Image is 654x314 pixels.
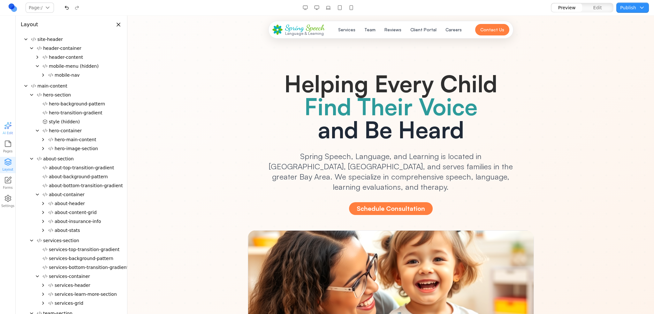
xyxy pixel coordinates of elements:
span: Edit [593,4,602,11]
h3: Layout [21,21,38,28]
button: Schedule Consultation [222,187,305,199]
button: services-container [40,272,122,281]
span: about-stats [55,227,80,234]
p: Spring Speech, Language, and Learning is located in [GEOGRAPHIC_DATA], [GEOGRAPHIC_DATA], and ser... [141,135,386,176]
button: Expand [41,73,46,78]
button: Expand [41,301,46,306]
button: services-header [46,281,122,290]
button: Collapse [35,192,40,197]
button: about-top-transition-gradient [40,163,122,172]
button: Contact Us [348,8,382,20]
button: hero-transition-gradient [40,108,122,117]
button: about-container [40,190,122,199]
iframe: Preview [127,16,654,314]
button: Collapse [23,37,28,42]
span: hero-background-pattern [49,101,105,107]
button: Mobile [346,3,356,13]
span: Find Their Voice [177,76,350,105]
button: Collapse [29,92,34,97]
span: services-section [43,237,79,244]
button: Collapse [29,46,34,51]
span: hero-section [43,92,71,98]
button: Collapse [35,274,40,279]
button: Laptop [323,3,333,13]
span: services-container [49,273,90,280]
span: services-learn-more-section [55,291,117,297]
button: Collapse [23,83,28,88]
button: Expand [41,210,46,215]
span: hero-transition-gradient [49,110,103,116]
button: about-background-pattern [40,172,122,181]
h1: and Be Heard [120,56,407,125]
button: Collapse [29,156,34,161]
button: Expand [41,201,46,206]
button: about-header [46,199,122,208]
button: hero-background-pattern [40,99,122,108]
button: Collapse [29,238,34,243]
button: services-bottom-transition-gradient [40,263,131,272]
button: Expand [41,219,46,224]
button: Page:/ [26,3,54,13]
span: about-content-grid [55,209,97,216]
button: Desktop Wide [300,3,310,13]
button: mobile-nav [46,71,122,80]
button: services-background-pattern [40,254,122,263]
span: services-background-pattern [49,255,113,262]
span: about-top-transition-gradient [49,165,114,171]
span: services-header [55,282,90,288]
div: Language & Learning [158,16,197,20]
button: hero-container [40,126,122,135]
button: Expand [41,292,46,297]
span: mobile-nav [55,72,80,78]
button: Tablet [335,3,345,13]
span: about-header [55,200,85,207]
button: about-section [34,154,122,163]
span: services-grid [55,300,83,306]
span: services-bottom-transition-gradient [49,264,128,271]
span: hero-image-section [55,145,98,152]
button: Expand [41,228,46,233]
button: about-stats [46,226,122,235]
button: about-insurance-info [46,217,122,226]
button: Careers [314,8,338,20]
button: services-top-transition-gradient [40,245,122,254]
span: about-bottom-transition-gradient [49,182,123,189]
button: Expand [35,55,40,60]
span: about-background-pattern [49,173,108,180]
span: site-header [37,36,63,42]
button: header-content [40,53,122,62]
span: style (hidden) [49,119,80,125]
button: about-content-grid [46,208,122,217]
button: services-learn-more-section [46,290,122,299]
button: Reviews [253,8,278,20]
button: Desktop [312,3,322,13]
button: Collapse [35,64,40,69]
button: Close panel [115,21,122,28]
button: Expand [41,137,46,142]
button: mobile-menu (hidden) [40,62,122,71]
span: about-section [43,156,74,162]
button: about-bottom-transition-gradient [40,181,125,190]
button: main-content [28,81,122,90]
button: Expand [41,283,46,288]
span: hero-main-content [55,136,96,143]
span: main-content [37,83,67,89]
span: hero-container [49,127,82,134]
button: Expand [41,146,46,151]
button: Publish [616,3,649,13]
button: services-grid [46,299,122,308]
button: header-container [34,44,122,53]
span: about-container [49,191,85,198]
button: Team [233,8,252,20]
span: Helping Every Child [157,53,370,82]
span: Preview [558,4,576,11]
button: site-header [28,35,122,44]
span: services-top-transition-gradient [49,246,119,253]
span: header-container [43,45,81,51]
span: mobile-menu (hidden) [49,63,99,69]
button: Services [207,8,232,20]
button: services-section [34,236,122,245]
button: style (hidden) [40,117,122,126]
